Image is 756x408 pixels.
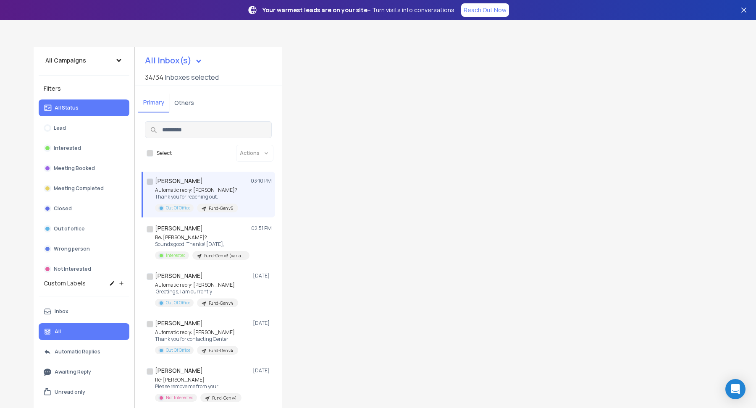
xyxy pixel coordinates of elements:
[45,56,86,65] h1: All Campaigns
[54,225,85,232] p: Out of office
[155,177,203,185] h1: [PERSON_NAME]
[39,241,129,257] button: Wrong person
[155,194,238,200] p: Thank you for reaching out.
[155,272,203,280] h1: [PERSON_NAME]
[39,220,129,237] button: Out of office
[44,279,86,288] h3: Custom Labels
[166,395,194,401] p: Not Interested
[39,180,129,197] button: Meeting Completed
[39,384,129,400] button: Unread only
[155,383,241,390] p: Please remove me from your
[138,93,169,112] button: Primary
[155,288,238,295] p: Greetings, I am currently
[39,52,129,69] button: All Campaigns
[39,200,129,217] button: Closed
[138,52,209,69] button: All Inbox(s)
[55,369,91,375] p: Awaiting Reply
[204,253,244,259] p: Fund-Gen v3 (variant 2)
[166,205,190,211] p: Out Of Office
[209,300,233,306] p: Fund-Gen v4
[39,364,129,380] button: Awaiting Reply
[253,320,272,327] p: [DATE]
[55,308,68,315] p: Inbox
[55,348,100,355] p: Automatic Replies
[55,328,61,335] p: All
[54,165,95,172] p: Meeting Booked
[253,272,272,279] p: [DATE]
[262,6,454,14] p: – Turn visits into conversations
[39,120,129,136] button: Lead
[54,185,104,192] p: Meeting Completed
[55,105,79,111] p: All Status
[145,72,163,82] span: 34 / 34
[39,140,129,157] button: Interested
[165,72,219,82] h3: Inboxes selected
[166,347,190,353] p: Out Of Office
[54,145,81,152] p: Interested
[169,94,199,112] button: Others
[155,366,203,375] h1: [PERSON_NAME]
[209,348,233,354] p: Fund-Gen v4
[155,319,203,327] h1: [PERSON_NAME]
[39,99,129,116] button: All Status
[155,282,238,288] p: Automatic reply: [PERSON_NAME]
[39,323,129,340] button: All
[209,205,233,212] p: Fund-Gen v5
[54,125,66,131] p: Lead
[155,187,238,194] p: Automatic reply: [PERSON_NAME]?
[155,224,203,233] h1: [PERSON_NAME]
[251,225,272,232] p: 02:51 PM
[157,150,172,157] label: Select
[212,395,236,401] p: Fund-Gen v4
[55,389,85,395] p: Unread only
[54,266,91,272] p: Not Interested
[166,252,186,259] p: Interested
[39,261,129,277] button: Not Interested
[145,56,192,65] h1: All Inbox(s)
[54,246,90,252] p: Wrong person
[39,343,129,360] button: Automatic Replies
[461,3,509,17] a: Reach Out Now
[725,379,745,399] div: Open Intercom Messenger
[464,6,507,14] p: Reach Out Now
[54,205,72,212] p: Closed
[155,234,249,241] p: Re: [PERSON_NAME]?
[155,241,249,248] p: Sounds good. Thanks! [DATE],
[155,329,238,336] p: Automatic reply: [PERSON_NAME]
[39,160,129,177] button: Meeting Booked
[155,336,238,343] p: Thank you for contacting ‎Center
[39,83,129,94] h3: Filters
[39,303,129,320] button: Inbox
[155,377,241,383] p: Re: [PERSON_NAME]
[253,367,272,374] p: [DATE]
[166,300,190,306] p: Out Of Office
[251,178,272,184] p: 03:10 PM
[262,6,367,14] strong: Your warmest leads are on your site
